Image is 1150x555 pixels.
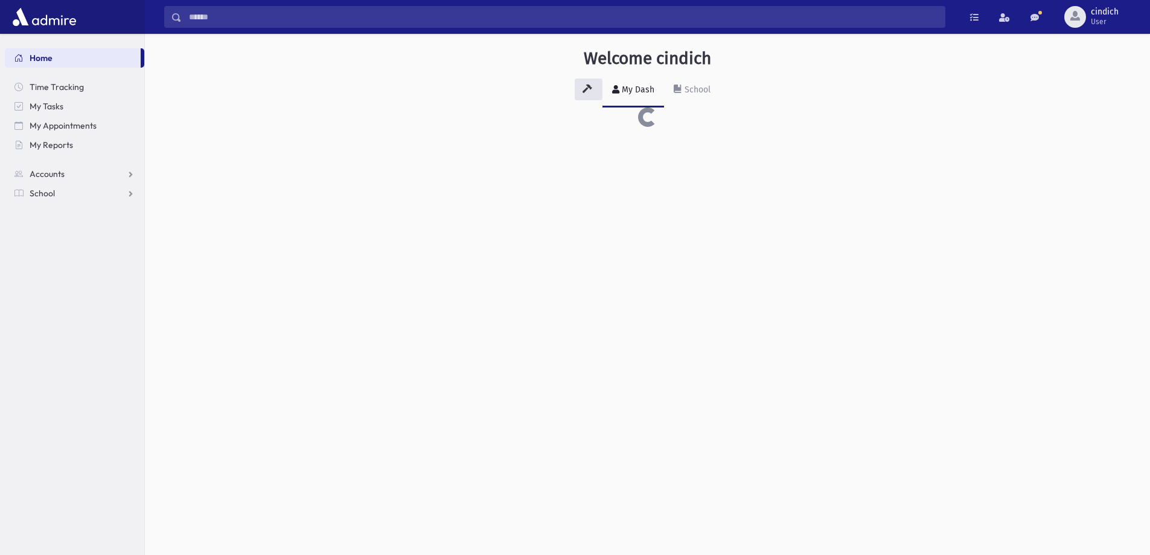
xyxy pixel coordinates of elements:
[602,74,664,107] a: My Dash
[10,5,79,29] img: AdmirePro
[5,77,144,97] a: Time Tracking
[1091,7,1119,17] span: cindich
[30,168,65,179] span: Accounts
[619,85,654,95] div: My Dash
[30,101,63,112] span: My Tasks
[182,6,945,28] input: Search
[30,120,97,131] span: My Appointments
[664,74,720,107] a: School
[30,53,53,63] span: Home
[5,135,144,155] a: My Reports
[30,82,84,92] span: Time Tracking
[5,116,144,135] a: My Appointments
[5,164,144,184] a: Accounts
[30,188,55,199] span: School
[1091,17,1119,27] span: User
[682,85,711,95] div: School
[584,48,711,69] h3: Welcome cindich
[5,48,141,68] a: Home
[30,140,73,150] span: My Reports
[5,184,144,203] a: School
[5,97,144,116] a: My Tasks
